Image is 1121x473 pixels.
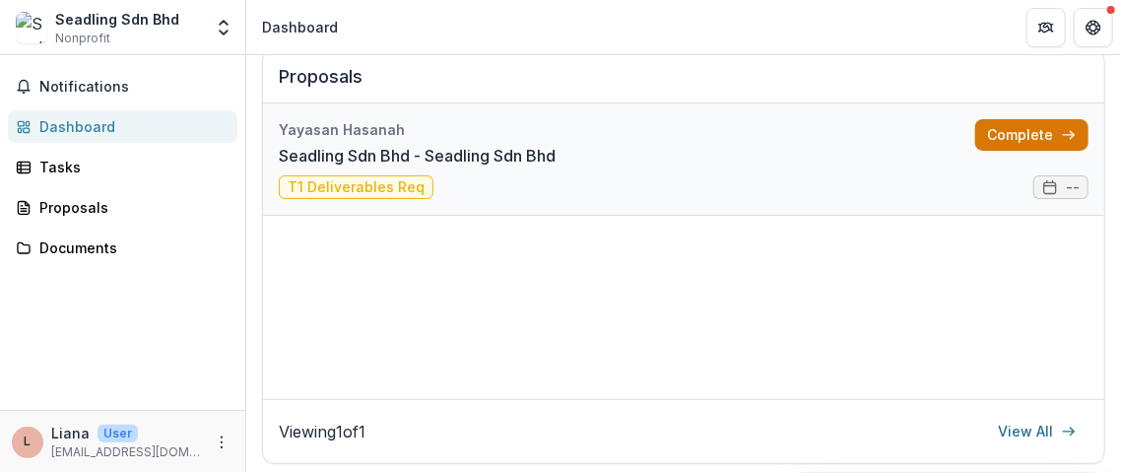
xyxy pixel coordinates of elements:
[975,119,1088,151] a: Complete
[25,436,32,448] div: Liana
[55,30,110,47] span: Nonprofit
[55,9,179,30] div: Seadling Sdn Bhd
[39,237,222,258] div: Documents
[262,17,338,37] div: Dashboard
[8,191,237,224] a: Proposals
[39,197,222,218] div: Proposals
[210,431,233,454] button: More
[1074,8,1113,47] button: Get Help
[279,420,365,443] p: Viewing 1 of 1
[51,423,90,443] p: Liana
[51,443,202,461] p: [EMAIL_ADDRESS][DOMAIN_NAME]
[279,144,556,168] a: Seadling Sdn Bhd - Seadling Sdn Bhd
[279,66,1088,103] h2: Proposals
[98,425,138,442] p: User
[986,416,1088,447] a: View All
[8,232,237,264] a: Documents
[16,12,47,43] img: Seadling Sdn Bhd
[39,157,222,177] div: Tasks
[8,110,237,143] a: Dashboard
[8,151,237,183] a: Tasks
[39,116,222,137] div: Dashboard
[39,79,230,96] span: Notifications
[1026,8,1066,47] button: Partners
[210,8,237,47] button: Open entity switcher
[8,71,237,102] button: Notifications
[254,13,346,41] nav: breadcrumb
